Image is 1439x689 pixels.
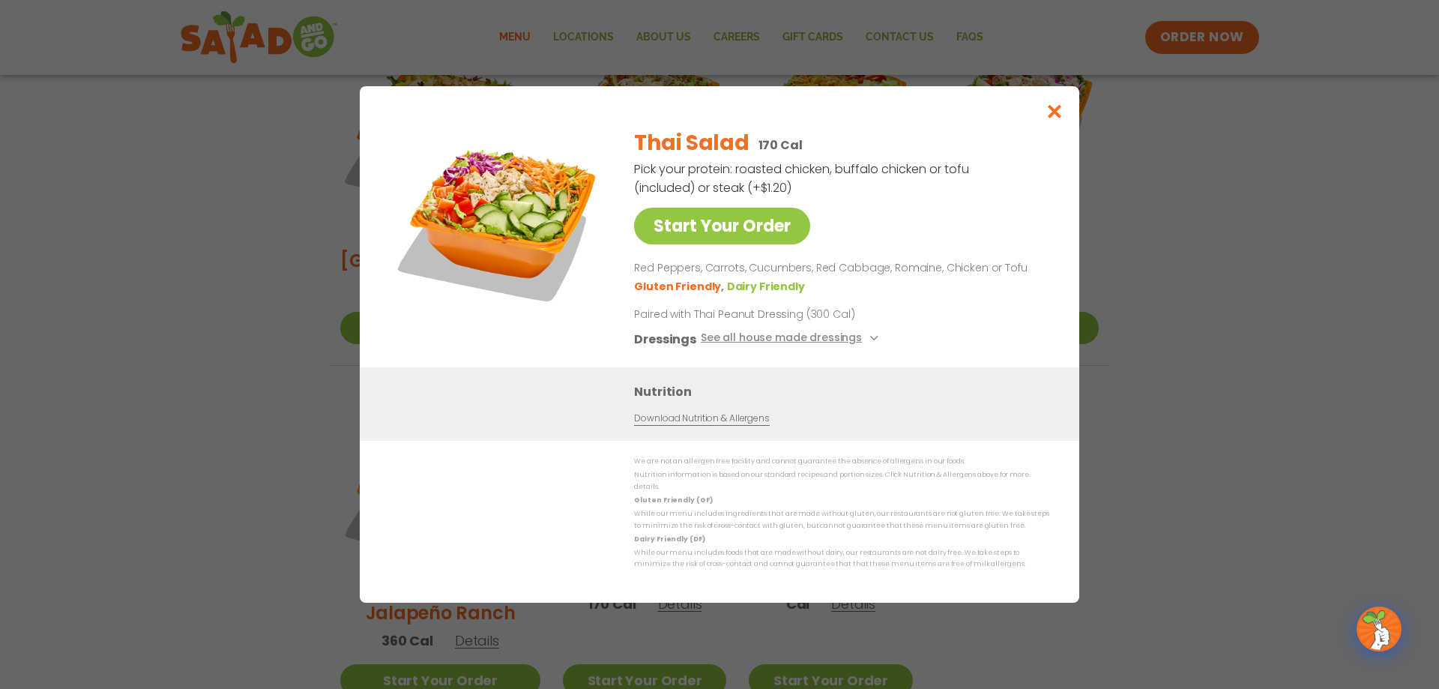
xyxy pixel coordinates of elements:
p: While our menu includes ingredients that are made without gluten, our restaurants are not gluten ... [634,508,1049,532]
button: Close modal [1031,86,1079,136]
a: Start Your Order [634,208,810,244]
img: Featured product photo for Thai Salad [393,116,603,326]
h2: Thai Salad [634,127,749,159]
strong: Gluten Friendly (GF) [634,496,712,505]
button: See all house made dressings [701,330,883,349]
li: Gluten Friendly [634,279,726,295]
p: Nutrition information is based on our standard recipes and portion sizes. Click Nutrition & Aller... [634,469,1049,493]
li: Dairy Friendly [727,279,808,295]
h3: Dressings [634,330,696,349]
p: Pick your protein: roasted chicken, buffalo chicken or tofu (included) or steak (+$1.20) [634,160,971,197]
h3: Nutrition [634,382,1057,401]
p: Red Peppers, Carrots, Cucumbers, Red Cabbage, Romaine, Chicken or Tofu [634,259,1043,277]
p: While our menu includes foods that are made without dairy, our restaurants are not dairy free. We... [634,547,1049,571]
a: Download Nutrition & Allergens [634,412,769,426]
img: wpChatIcon [1358,608,1400,650]
strong: Dairy Friendly (DF) [634,535,705,544]
p: We are not an allergen free facility and cannot guarantee the absence of allergens in our foods. [634,456,1049,467]
p: 170 Cal [758,136,803,154]
p: Paired with Thai Peanut Dressing (300 Cal) [634,307,911,322]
